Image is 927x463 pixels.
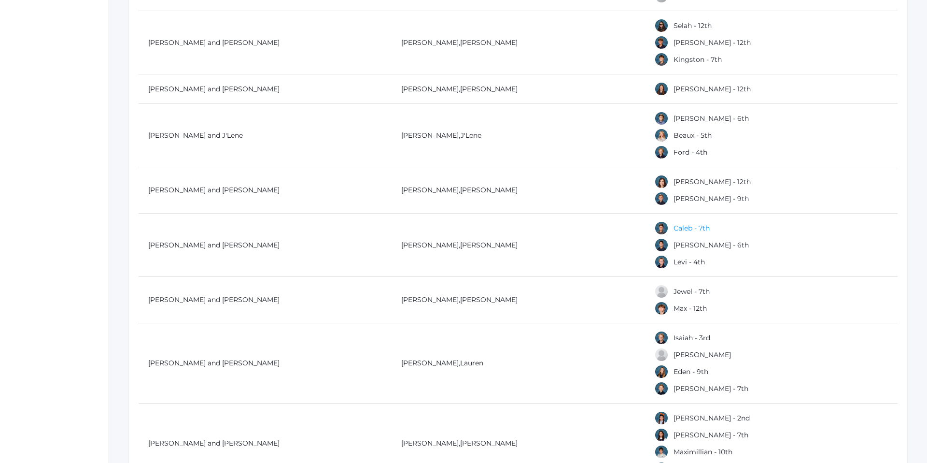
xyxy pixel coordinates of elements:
div: Eden Bell [654,364,669,379]
div: Isaiah Bell [654,331,669,345]
a: [PERSON_NAME] [674,350,731,359]
div: Asher Bell [654,381,669,396]
a: [PERSON_NAME] - 12th [674,85,751,93]
a: [PERSON_NAME] and J'Lene [148,131,243,140]
a: [PERSON_NAME] and [PERSON_NAME] [148,359,280,367]
td: , [392,74,645,104]
a: [PERSON_NAME] [401,131,459,140]
div: Beaux Baron [654,128,669,143]
div: Juliana Benson [654,428,669,442]
a: Beaux - 5th [674,131,712,140]
a: Jewel - 7th [674,287,710,296]
div: Cruz Baron [654,111,669,126]
a: [PERSON_NAME] - 6th [674,241,749,249]
a: [PERSON_NAME] [401,359,459,367]
td: , [392,323,645,404]
a: [PERSON_NAME] - 9th [674,194,749,203]
div: Selah Balli [654,18,669,33]
a: Kingston - 7th [674,55,722,64]
a: [PERSON_NAME] [401,38,459,47]
div: Jordan Bell [654,347,669,362]
a: [PERSON_NAME] and [PERSON_NAME] [148,85,280,93]
a: [PERSON_NAME] - 7th [674,384,748,393]
div: Megan Barone [654,174,669,189]
a: Max - 12th [674,304,707,313]
a: Maximillian - 10th [674,448,732,456]
td: , [392,277,645,323]
a: [PERSON_NAME] [460,38,518,47]
a: [PERSON_NAME] [460,85,518,93]
a: [PERSON_NAME] - 2nd [674,414,750,422]
div: Maximillian Benson [654,445,669,459]
div: Ford Baron [654,145,669,159]
a: [PERSON_NAME] [401,439,459,448]
a: [PERSON_NAME] [401,186,459,194]
a: [PERSON_NAME] [460,186,518,194]
a: [PERSON_NAME] [401,241,459,249]
a: [PERSON_NAME] [460,439,518,448]
div: Jewel Beaudry [654,284,669,299]
a: Eden - 9th [674,367,708,376]
div: Matthew Barone [654,191,669,206]
a: [PERSON_NAME] and [PERSON_NAME] [148,38,280,47]
a: Lauren [460,359,483,367]
a: Levi - 4th [674,258,705,266]
a: [PERSON_NAME] - 12th [674,177,751,186]
div: Alexandra Benson [654,411,669,425]
div: Max Beaudry [654,301,669,316]
a: J'Lene [461,131,481,140]
a: [PERSON_NAME] - 7th [674,431,748,439]
td: , [392,214,645,277]
a: [PERSON_NAME] and [PERSON_NAME] [148,295,280,304]
a: Isaiah - 3rd [674,333,710,342]
div: Caleb Beaty [654,221,669,235]
div: Lillian Bannon [654,82,669,96]
a: [PERSON_NAME] [401,295,459,304]
a: Selah - 12th [674,21,712,30]
td: , [392,104,645,167]
td: , [392,11,645,74]
div: Kingston Balli [654,52,669,67]
a: [PERSON_NAME] [460,295,518,304]
div: Levi Beaty [654,255,669,269]
a: Caleb - 7th [674,224,710,232]
a: [PERSON_NAME] - 6th [674,114,749,123]
div: Nathan Beaty [654,238,669,252]
td: , [392,167,645,214]
a: [PERSON_NAME] [401,85,459,93]
a: [PERSON_NAME] [460,241,518,249]
a: [PERSON_NAME] and [PERSON_NAME] [148,439,280,448]
a: [PERSON_NAME] and [PERSON_NAME] [148,241,280,249]
a: Ford - 4th [674,148,707,157]
a: [PERSON_NAME] - 12th [674,38,751,47]
a: [PERSON_NAME] and [PERSON_NAME] [148,186,280,194]
div: Solomon Balli [654,35,669,50]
